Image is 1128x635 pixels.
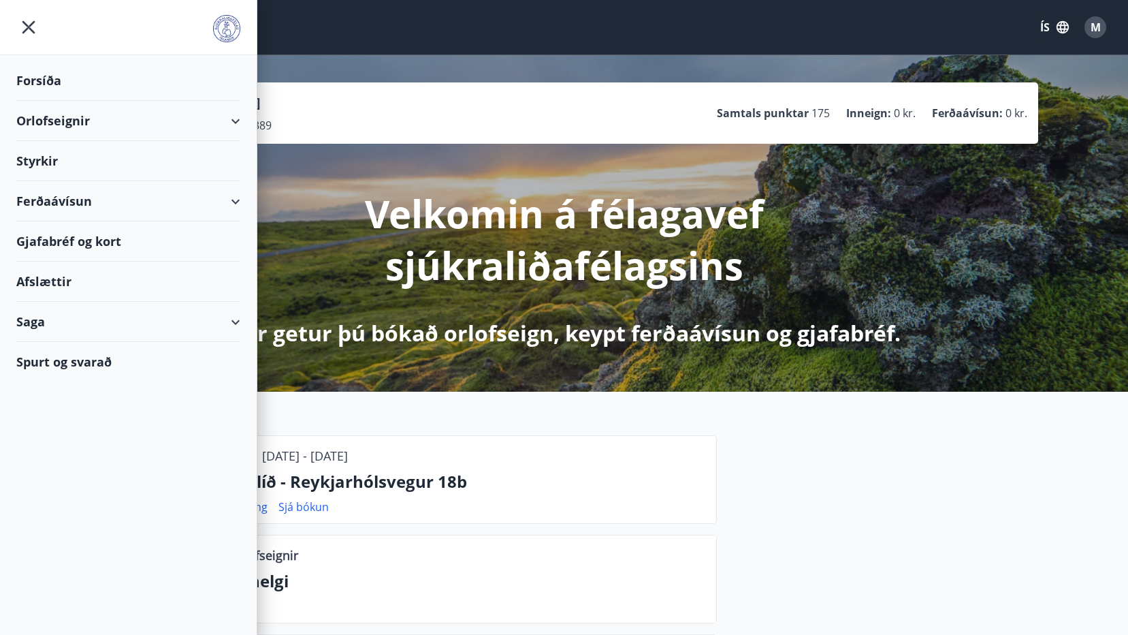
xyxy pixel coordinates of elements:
[16,15,41,40] button: menu
[811,106,830,121] span: 175
[16,262,240,302] div: Afslættir
[1005,106,1027,121] span: 0 kr.
[932,106,1003,121] p: Ferðaávísun :
[191,570,705,593] p: Næstu helgi
[1033,15,1076,40] button: ÍS
[278,499,329,514] a: Sjá bókun
[191,499,268,514] a: Sækja samning
[1091,20,1101,35] span: M
[16,181,240,221] div: Ferðaávísun
[894,106,916,121] span: 0 kr.
[213,15,240,42] img: union_logo
[1079,11,1112,44] button: M
[16,61,240,101] div: Forsíða
[717,106,809,121] p: Samtals punktar
[228,318,901,348] p: Hér getur þú bókað orlofseign, keypt ferðaávísun og gjafabréf.
[16,221,240,262] div: Gjafabréf og kort
[191,470,705,493] p: Varmahlíð - Reykjarhólsvegur 18b
[846,106,891,121] p: Inneign :
[16,141,240,181] div: Styrkir
[16,342,240,382] div: Spurt og svarað
[191,546,298,564] p: Lausar orlofseignir
[262,447,348,465] p: [DATE] - [DATE]
[16,101,240,141] div: Orlofseignir
[205,187,924,291] p: Velkomin á félagavef sjúkraliðafélagsins
[16,302,240,342] div: Saga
